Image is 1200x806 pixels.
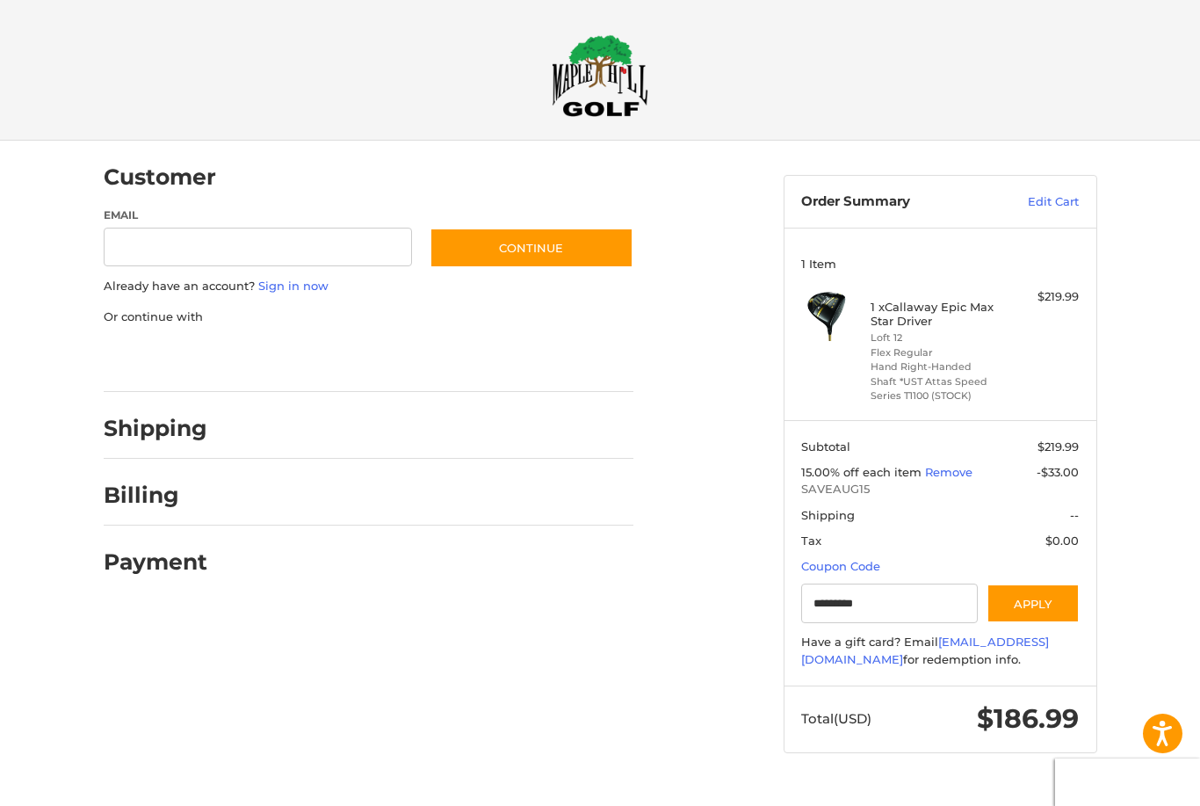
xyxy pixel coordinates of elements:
span: Subtotal [801,439,850,454]
span: Shipping [801,508,855,522]
li: Hand Right-Handed [871,359,1005,374]
a: [EMAIL_ADDRESS][DOMAIN_NAME] [801,635,1049,666]
span: $186.99 [977,702,1079,735]
li: Loft 12 [871,330,1005,345]
button: Continue [430,228,633,268]
h3: Order Summary [801,193,990,211]
span: SAVEAUG15 [801,481,1079,498]
label: Email [104,207,413,223]
span: 15.00% off each item [801,465,925,479]
h2: Billing [104,482,206,509]
h3: 1 Item [801,257,1079,271]
iframe: PayPal-paylater [247,343,379,374]
span: $0.00 [1045,534,1079,548]
span: -- [1070,508,1079,522]
p: Already have an account? [104,278,633,295]
span: $219.99 [1037,439,1079,454]
button: Apply [987,584,1080,623]
h2: Payment [104,548,207,576]
iframe: PayPal-paypal [98,343,229,374]
input: Gift Certificate or Coupon Code [801,584,978,623]
li: Flex Regular [871,345,1005,360]
span: Total (USD) [801,710,871,727]
div: $219.99 [1009,288,1079,306]
img: Maple Hill Golf [552,34,648,117]
h4: 1 x Callaway Epic Max Star Driver [871,300,1005,329]
li: Shaft *UST Attas Speed Series T1100 (STOCK) [871,374,1005,403]
a: Edit Cart [990,193,1079,211]
p: Or continue with [104,309,633,326]
a: Sign in now [258,279,329,293]
span: Tax [801,534,821,548]
h2: Shipping [104,415,207,442]
iframe: Google Customer Reviews [1055,759,1200,806]
a: Remove [925,465,972,479]
h2: Customer [104,163,216,191]
div: Have a gift card? Email for redemption info. [801,634,1079,668]
iframe: PayPal-venmo [395,343,527,374]
a: Coupon Code [801,559,880,573]
span: -$33.00 [1037,465,1079,479]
